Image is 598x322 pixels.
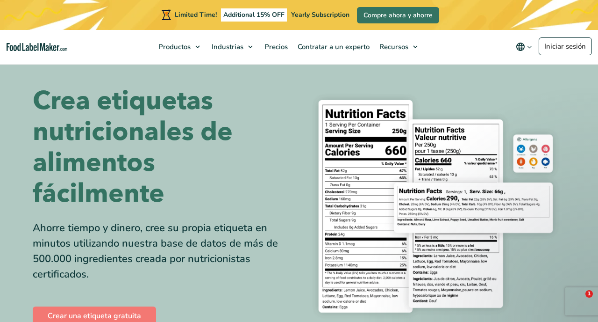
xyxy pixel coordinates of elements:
span: 1 [585,290,593,298]
a: Recursos [375,30,422,64]
span: Limited Time! [175,10,217,19]
a: Productos [154,30,205,64]
a: Contratar a un experto [293,30,372,64]
span: Precios [262,42,289,51]
a: Precios [260,30,291,64]
span: Industrias [209,42,244,51]
a: Iniciar sesión [539,37,592,55]
span: Yearly Subscription [291,10,349,19]
h1: Crea etiquetas nutricionales de alimentos fácilmente [33,86,292,209]
div: Ahorre tiempo y dinero, cree su propia etiqueta en minutos utilizando nuestra base de datos de má... [33,220,292,282]
iframe: Intercom live chat [566,290,589,313]
a: Industrias [207,30,257,64]
span: Contratar a un experto [295,42,370,51]
span: Recursos [377,42,409,51]
span: Additional 15% OFF [221,8,287,22]
a: Compre ahora y ahorre [357,7,439,23]
span: Productos [156,42,192,51]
